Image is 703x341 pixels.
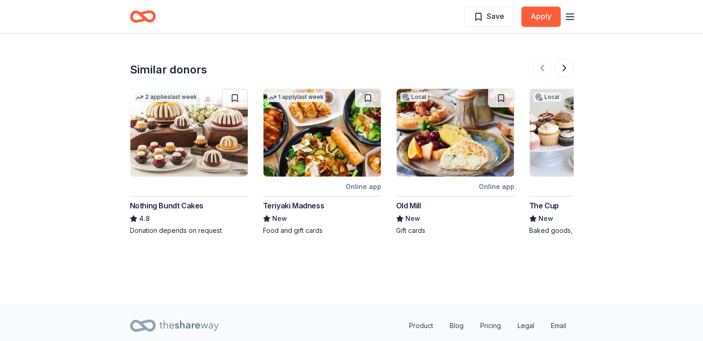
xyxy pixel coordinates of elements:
[263,200,324,211] div: Teriyaki Madness
[521,6,561,27] button: Apply
[405,213,420,224] span: New
[134,92,199,102] div: 2 applies last week
[396,226,514,235] div: Gift cards
[130,62,207,77] div: Similar donors
[397,89,514,177] img: Image for Old Mill
[130,226,248,235] div: Donation depends on request
[442,317,471,335] a: Blog
[487,10,504,22] span: Save
[346,181,381,192] div: Online app
[400,92,428,102] div: Local
[544,317,574,335] a: Email
[529,226,648,235] div: Baked goods, gift cards
[130,88,248,235] a: Image for Nothing Bundt Cakes2 applieslast weekNothing Bundt Cakes4.8Donation depends on request
[402,317,574,335] nav: quick links
[130,6,156,27] a: Home
[530,89,647,177] img: Image for The Cup
[130,89,248,177] img: Image for Nothing Bundt Cakes
[538,213,553,224] span: New
[402,317,440,335] a: Product
[272,213,287,224] span: New
[529,88,648,235] a: Image for The CupLocalOnline appThe CupNewBaked goods, gift cards
[529,200,559,211] div: The Cup
[464,6,514,27] button: Save
[396,88,514,235] a: Image for Old MillLocalOnline appOld MillNewGift cards
[473,317,508,335] a: Pricing
[263,88,381,235] a: Image for Teriyaki Madness1 applylast weekOnline appTeriyaki MadnessNewFood and gift cards
[130,200,203,211] div: Nothing Bundt Cakes
[510,317,542,335] a: Legal
[479,181,514,192] div: Online app
[263,89,381,177] img: Image for Teriyaki Madness
[267,92,325,102] div: 1 apply last week
[263,226,381,235] div: Food and gift cards
[533,92,561,102] div: Local
[139,213,150,224] span: 4.8
[396,200,421,211] div: Old Mill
